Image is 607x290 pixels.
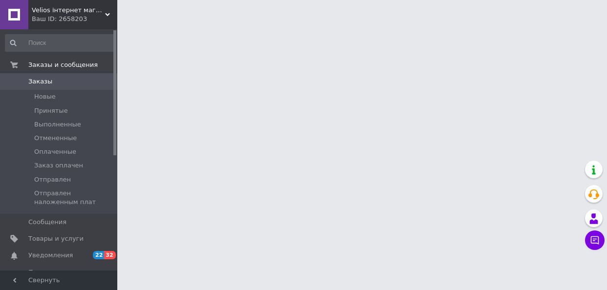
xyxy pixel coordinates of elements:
span: Заказы [28,77,52,86]
span: Заказ оплачен [34,161,83,170]
span: Сообщения [28,218,66,227]
input: Поиск [5,34,115,52]
span: Новые [34,92,56,101]
span: Выполненные [34,120,81,129]
span: Принятые [34,106,68,115]
span: Уведомления [28,251,73,260]
span: Отмененные [34,134,77,143]
span: 22 [93,251,104,259]
div: Ваш ID: 2658203 [32,15,117,23]
span: Оплаченные [34,147,76,156]
span: Отправлен [34,175,71,184]
span: Товары и услуги [28,234,84,243]
span: Заказы и сообщения [28,61,98,69]
span: Показатели работы компании [28,268,90,286]
span: 32 [104,251,115,259]
span: Отправлен наложенным плат [34,189,114,207]
span: Velios інтернет магазин нижньої білизни [32,6,105,15]
button: Чат с покупателем [585,230,605,250]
